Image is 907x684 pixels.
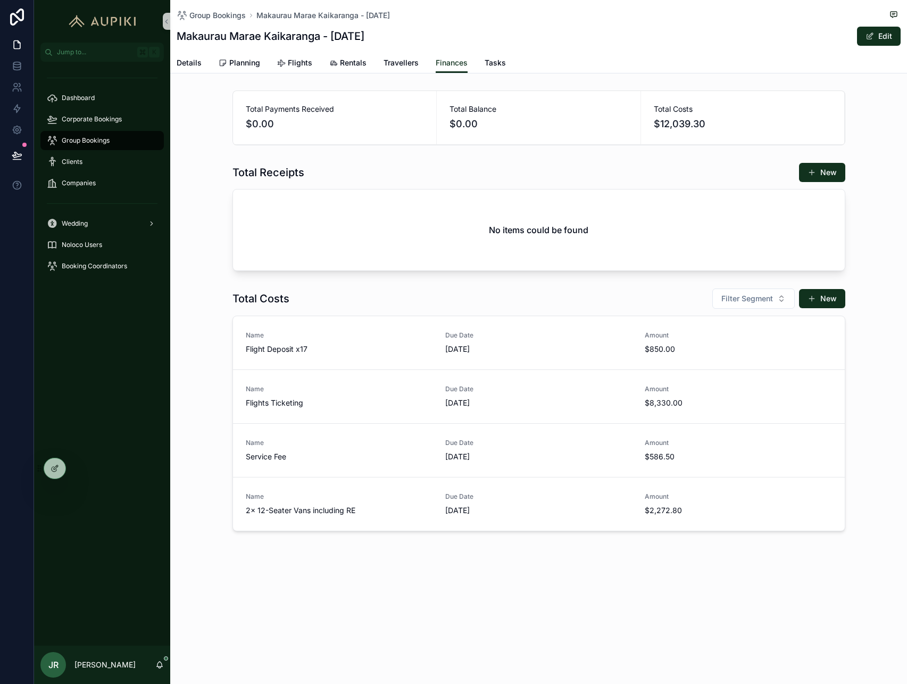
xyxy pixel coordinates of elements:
[246,117,424,131] span: $0.00
[177,10,246,21] a: Group Bookings
[645,451,831,462] span: $586.50
[62,262,127,270] span: Booking Coordinators
[40,235,164,254] a: Noloco Users
[64,13,141,30] img: App logo
[40,110,164,129] a: Corporate Bookings
[329,53,367,75] a: Rentals
[445,398,632,408] span: [DATE]
[645,344,831,355] span: $850.00
[246,104,424,114] span: Total Payments Received
[219,53,260,75] a: Planning
[277,53,312,75] a: Flights
[62,179,96,187] span: Companies
[62,158,82,166] span: Clients
[177,57,202,68] span: Details
[799,289,845,308] button: New
[654,117,832,131] span: $12,039.30
[645,505,831,516] span: $2,272.80
[177,29,364,44] h1: Makaurau Marae Kaikaranga - [DATE]
[436,57,468,68] span: Finances
[150,48,159,56] span: K
[62,115,122,123] span: Corporate Bookings
[62,241,102,249] span: Noloco Users
[445,385,632,393] span: Due Date
[40,43,164,62] button: Jump to...K
[40,257,164,276] a: Booking Coordinators
[189,10,246,21] span: Group Bookings
[246,451,432,462] span: Service Fee
[445,492,632,501] span: Due Date
[246,344,432,355] span: Flight Deposit x17
[246,505,432,516] span: 2x 12-Seater Vans including RE
[40,174,164,193] a: Companies
[857,27,901,46] button: Edit
[485,57,506,68] span: Tasks
[645,439,831,447] span: Amount
[246,398,432,408] span: Flights Ticketing
[645,492,831,501] span: Amount
[384,57,419,68] span: Travellers
[256,10,390,21] a: Makaurau Marae Kaikaranga - [DATE]
[57,48,133,56] span: Jump to...
[229,57,260,68] span: Planning
[40,88,164,108] a: Dashboard
[485,53,506,75] a: Tasks
[62,219,88,228] span: Wedding
[721,293,773,304] span: Filter Segment
[645,331,831,340] span: Amount
[34,62,170,290] div: scrollable content
[489,224,588,236] h2: No items could be found
[384,53,419,75] a: Travellers
[712,289,795,309] button: Select Button
[246,385,432,393] span: Name
[645,385,831,393] span: Amount
[799,163,845,182] button: New
[654,104,832,114] span: Total Costs
[246,331,432,340] span: Name
[445,451,632,462] span: [DATE]
[450,117,628,131] span: $0.00
[445,439,632,447] span: Due Date
[40,131,164,150] a: Group Bookings
[74,660,136,670] p: [PERSON_NAME]
[40,214,164,233] a: Wedding
[48,658,59,671] span: JR
[177,53,202,75] a: Details
[233,423,845,477] a: NameService FeeDue Date[DATE]Amount$586.50
[233,477,845,531] a: Name2x 12-Seater Vans including REDue Date[DATE]Amount$2,272.80
[232,291,289,306] h1: Total Costs
[645,398,831,408] span: $8,330.00
[436,53,468,73] a: Finances
[232,165,304,180] h1: Total Receipts
[246,439,432,447] span: Name
[288,57,312,68] span: Flights
[246,492,432,501] span: Name
[340,57,367,68] span: Rentals
[445,505,632,516] span: [DATE]
[62,94,95,102] span: Dashboard
[62,136,110,145] span: Group Bookings
[233,316,845,369] a: NameFlight Deposit x17Due Date[DATE]Amount$850.00
[233,369,845,423] a: NameFlights TicketingDue Date[DATE]Amount$8,330.00
[445,344,632,355] span: [DATE]
[40,152,164,171] a: Clients
[450,104,628,114] span: Total Balance
[445,331,632,340] span: Due Date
